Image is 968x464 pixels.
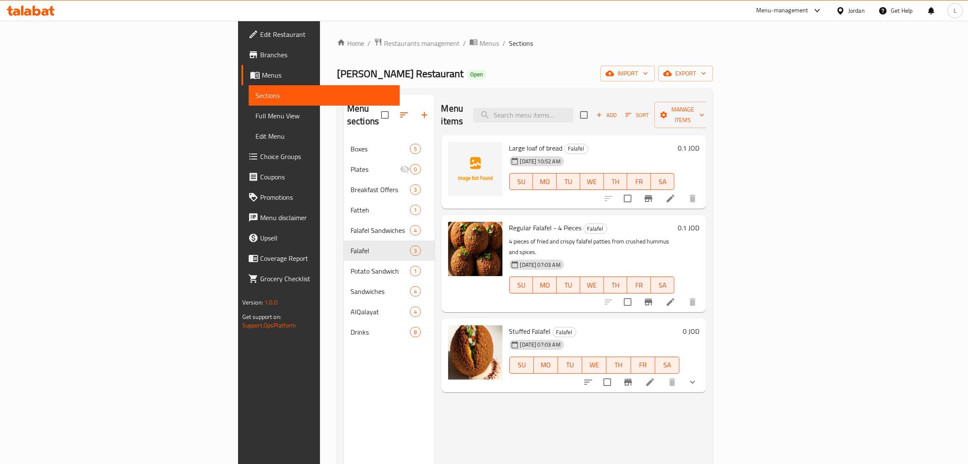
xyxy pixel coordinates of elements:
button: MO [533,173,557,190]
button: TU [558,357,582,374]
button: TU [557,173,581,190]
div: items [410,144,421,154]
div: Fatteh1 [344,200,435,220]
span: Sections [255,90,393,101]
img: Large loaf of bread [448,142,502,196]
div: Falafel [584,224,607,234]
button: Sort [623,109,651,122]
span: Sandwiches [351,286,410,296]
span: 0 [410,165,420,173]
span: Potato Sandwich [351,266,410,276]
span: SU [513,176,530,188]
span: Upsell [260,233,393,243]
button: Manage items [654,102,711,128]
span: TU [561,359,579,371]
span: Edit Restaurant [260,29,393,39]
span: Sections [509,38,533,48]
span: Manage items [661,104,704,126]
div: Falafel3 [344,240,435,261]
div: Boxes5 [344,139,435,159]
div: items [410,246,421,256]
span: L [954,6,957,15]
button: TU [557,277,581,293]
span: Select to update [598,373,616,391]
button: MO [534,357,558,374]
span: 3 [410,247,420,255]
span: FR [631,176,648,188]
span: Full Menu View [255,111,393,121]
span: [DATE] 07:03 AM [517,261,564,269]
button: SA [651,173,675,190]
span: Select section [575,106,593,124]
span: import [607,68,648,79]
span: Sort sections [394,105,414,125]
button: Add [593,109,620,122]
a: Edit menu item [645,377,655,387]
nav: Menu sections [344,135,435,346]
a: Choice Groups [241,146,400,167]
span: Open [467,71,486,78]
span: TH [607,176,624,188]
div: items [410,184,421,195]
span: TU [560,279,577,291]
a: Full Menu View [249,106,400,126]
span: Regular Falafel - 4 Pieces [509,221,582,234]
span: 1 [410,267,420,275]
li: / [463,38,466,48]
span: Falafel [553,327,576,337]
span: Coverage Report [260,253,393,263]
span: SA [654,176,671,188]
button: Add section [414,105,435,125]
span: 5 [410,145,420,153]
span: Get support on: [242,311,281,322]
span: SU [513,279,530,291]
a: Edit menu item [665,297,676,307]
h6: 0.1 JOD [678,222,699,234]
span: Edit Menu [255,131,393,141]
span: Sort [626,110,649,120]
svg: Show Choices [687,377,698,387]
button: TH [606,357,631,374]
button: TH [604,173,628,190]
span: Promotions [260,192,393,202]
input: search [473,108,573,123]
span: FR [634,359,652,371]
a: Sections [249,85,400,106]
span: TH [607,279,624,291]
div: Boxes [351,144,410,154]
span: MO [536,176,553,188]
span: Branches [260,50,393,60]
span: Add [595,110,618,120]
button: WE [580,277,604,293]
h6: 0 JOD [683,325,699,337]
span: Select all sections [376,106,394,124]
span: 1.0.0 [264,297,278,308]
span: Select to update [619,190,637,207]
button: SA [655,357,679,374]
div: Drinks [351,327,410,337]
div: Falafel Sandwiches4 [344,220,435,240]
a: Edit Menu [249,126,400,146]
span: export [665,68,706,79]
div: Potato Sandwich1 [344,261,435,281]
a: Menu disclaimer [241,207,400,228]
span: MO [536,279,553,291]
svg: Inactive section [400,164,410,174]
button: FR [627,173,651,190]
span: [PERSON_NAME] Restaurant [337,64,463,83]
span: Menus [262,70,393,80]
div: AlQalayat [351,307,410,317]
span: 1 [410,206,420,214]
div: items [410,164,421,174]
span: Add item [593,109,620,122]
span: SA [659,359,676,371]
span: Menus [480,38,499,48]
a: Branches [241,45,400,65]
span: [DATE] 10:52 AM [517,157,564,165]
div: Breakfast Offers3 [344,179,435,200]
a: Coupons [241,167,400,187]
div: AlQalayat4 [344,302,435,322]
a: Edit Restaurant [241,24,400,45]
span: WE [586,359,603,371]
